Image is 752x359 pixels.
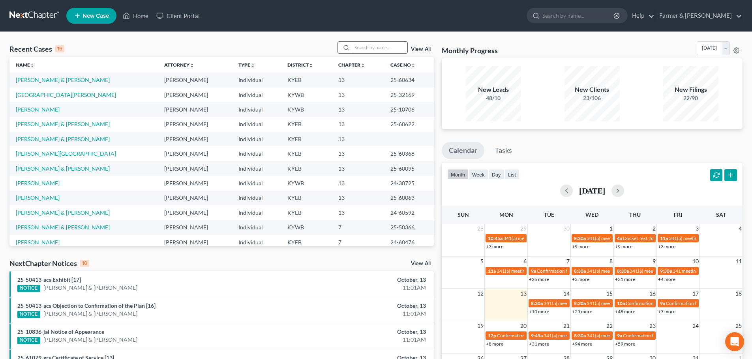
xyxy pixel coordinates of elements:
span: 21 [563,321,570,331]
td: 13 [332,205,384,220]
a: Farmer & [PERSON_NAME] [655,9,742,23]
td: Individual [232,235,281,249]
span: Docket Text: for [PERSON_NAME] [623,235,694,241]
button: week [469,169,488,180]
td: [PERSON_NAME] [158,235,232,249]
span: Fri [674,211,682,218]
td: 25-60622 [384,117,434,132]
span: 24 [692,321,699,331]
div: NOTICE [17,285,40,292]
td: Individual [232,87,281,102]
a: [PERSON_NAME] & [PERSON_NAME] [16,136,110,142]
td: Individual [232,102,281,117]
td: [PERSON_NAME] [158,161,232,176]
a: Home [119,9,152,23]
span: 341(a) meeting for [PERSON_NAME] [497,268,573,274]
td: 25-60634 [384,73,434,87]
div: October, 13 [295,276,426,284]
td: KYEB [281,205,332,220]
td: Individual [232,117,281,132]
span: Confirmation hearing for [PERSON_NAME] & [PERSON_NAME] [497,333,628,339]
span: 9a [617,333,622,339]
td: 13 [332,117,384,132]
span: Thu [629,211,641,218]
td: KYEB [281,161,332,176]
a: [PERSON_NAME] & [PERSON_NAME] [43,336,137,344]
div: NextChapter Notices [9,259,89,268]
td: Individual [232,220,281,235]
span: New Case [83,13,109,19]
a: +8 more [486,341,503,347]
a: 25-10836-jal Notice of Appearance [17,328,104,335]
h2: [DATE] [579,186,605,195]
span: Tue [544,211,554,218]
a: [PERSON_NAME] [16,106,60,113]
span: 30 [563,224,570,233]
td: 7 [332,235,384,249]
a: +9 more [572,244,589,249]
div: 22/90 [663,94,718,102]
i: unfold_more [360,63,365,68]
span: 4 [738,224,743,233]
span: 341(a) meeting for [PERSON_NAME] [587,300,663,306]
span: 9a [531,268,536,274]
span: Sun [458,211,469,218]
td: KYEB [281,117,332,132]
td: Individual [232,205,281,220]
i: unfold_more [309,63,313,68]
a: +25 more [572,309,592,314]
td: 13 [332,87,384,102]
span: 341(a) meeting for [PERSON_NAME] [587,333,663,339]
td: KYEB [281,191,332,205]
div: 48/10 [466,94,521,102]
span: 5 [480,257,484,266]
a: Tasks [488,142,519,159]
span: 8:30a [574,333,586,339]
td: KYEB [281,132,332,146]
span: 22 [606,321,613,331]
span: 15 [606,289,613,298]
span: 7 [566,257,570,266]
td: [PERSON_NAME] [158,146,232,161]
a: +26 more [529,276,549,282]
span: 11a [488,268,496,274]
td: 24-30725 [384,176,434,190]
a: [PERSON_NAME] & [PERSON_NAME] [16,209,110,216]
div: Recent Cases [9,44,64,54]
a: View All [411,47,431,52]
span: 14 [563,289,570,298]
div: 11:01AM [295,284,426,292]
a: [PERSON_NAME] & [PERSON_NAME] [43,284,137,292]
td: Individual [232,176,281,190]
a: +4 more [658,276,675,282]
span: 17 [692,289,699,298]
a: [PERSON_NAME][GEOGRAPHIC_DATA] [16,150,116,157]
span: 341(a) meeting for [PERSON_NAME] [544,333,620,339]
a: Calendar [442,142,484,159]
div: NOTICE [17,311,40,318]
span: 2 [652,224,656,233]
span: 341(a) meeting for [PERSON_NAME] [503,235,579,241]
td: 7 [332,220,384,235]
td: [PERSON_NAME] [158,220,232,235]
td: [PERSON_NAME] [158,87,232,102]
td: [PERSON_NAME] [158,205,232,220]
span: 10 [692,257,699,266]
span: 11a [660,235,668,241]
span: Confirmation hearing for [PERSON_NAME] [623,333,713,339]
td: KYEB [281,73,332,87]
span: 10a [617,300,625,306]
a: [GEOGRAPHIC_DATA][PERSON_NAME] [16,91,116,98]
a: +10 more [529,309,549,314]
span: 12 [476,289,484,298]
td: Individual [232,146,281,161]
td: KYWB [281,220,332,235]
span: 25 [735,321,743,331]
span: 341 meeting for [PERSON_NAME] [673,268,743,274]
span: 11 [735,257,743,266]
a: +94 more [572,341,592,347]
div: NOTICE [17,337,40,344]
a: +3 more [486,244,503,249]
span: 20 [519,321,527,331]
div: New Leads [466,85,521,94]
